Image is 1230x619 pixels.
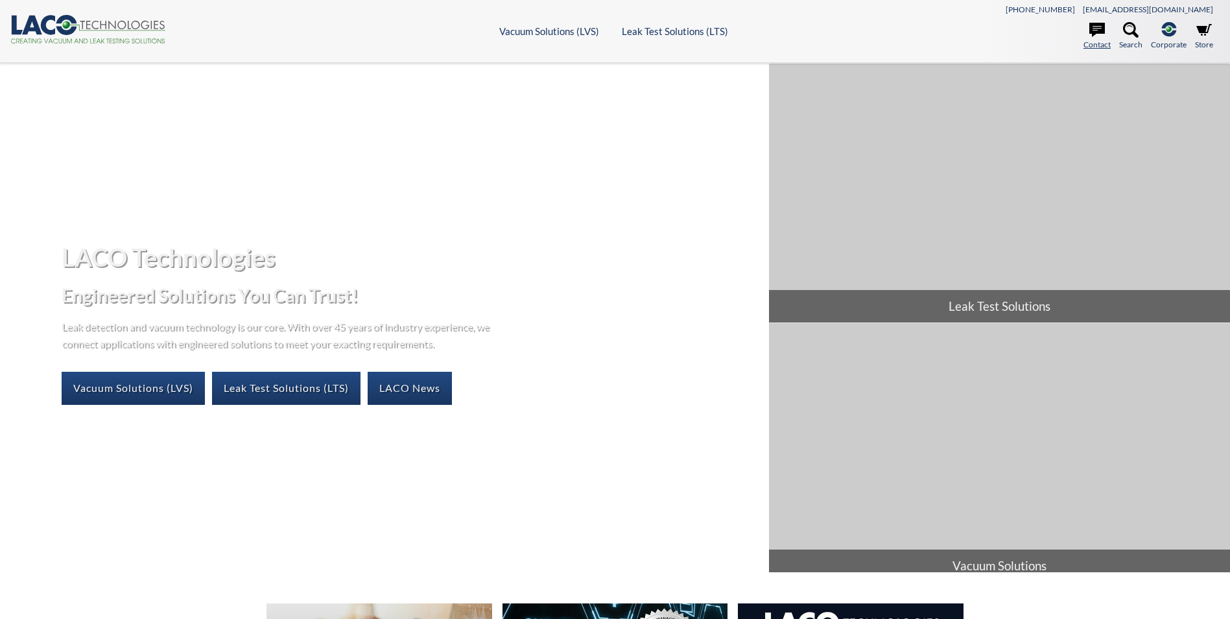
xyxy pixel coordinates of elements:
h1: LACO Technologies [62,241,759,273]
h2: Engineered Solutions You Can Trust! [62,284,759,308]
a: LACO News [368,372,452,404]
a: Vacuum Solutions (LVS) [62,372,205,404]
span: Leak Test Solutions [769,290,1230,322]
a: Contact [1083,22,1111,51]
span: Corporate [1151,38,1187,51]
a: Vacuum Solutions [769,323,1230,582]
a: Store [1195,22,1213,51]
p: Leak detection and vacuum technology is our core. With over 45 years of industry experience, we c... [62,318,496,351]
a: Vacuum Solutions (LVS) [499,25,599,37]
a: Search [1119,22,1142,51]
a: Leak Test Solutions (LTS) [622,25,728,37]
a: [EMAIL_ADDRESS][DOMAIN_NAME] [1083,5,1213,14]
a: Leak Test Solutions [769,64,1230,322]
span: Vacuum Solutions [769,550,1230,582]
a: Leak Test Solutions (LTS) [212,372,361,404]
a: [PHONE_NUMBER] [1006,5,1075,14]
